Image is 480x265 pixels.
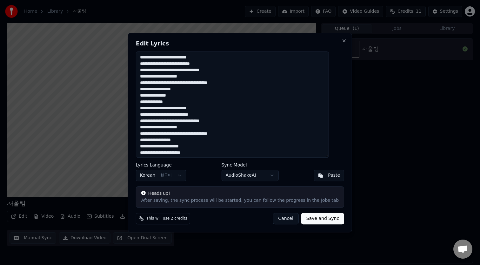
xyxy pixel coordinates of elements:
[146,216,187,221] span: This will use 2 credits
[221,163,278,167] label: Sync Model
[301,213,344,224] button: Save and Sync
[328,172,340,179] div: Paste
[136,41,344,46] h2: Edit Lyrics
[136,163,186,167] label: Lyrics Language
[141,190,339,197] div: Heads up!
[273,213,298,224] button: Cancel
[141,197,339,204] div: After saving, the sync process will be started, you can follow the progress in the Jobs tab
[314,170,344,181] button: Paste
